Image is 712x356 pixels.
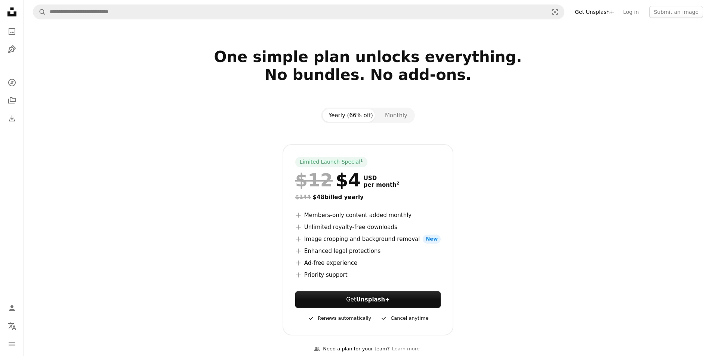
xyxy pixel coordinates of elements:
[314,345,389,353] div: Need a plan for your team?
[4,337,19,352] button: Menu
[360,158,363,162] sup: 1
[364,175,400,182] span: USD
[33,4,564,19] form: Find visuals sitewide
[395,182,401,188] a: 2
[390,343,422,355] a: Learn more
[4,111,19,126] a: Download History
[649,6,703,18] button: Submit an image
[295,193,441,202] div: $48 billed yearly
[295,170,333,190] span: $12
[323,109,379,122] button: Yearly (66% off)
[4,24,19,39] a: Photos
[4,75,19,90] a: Explore
[295,259,441,267] li: Ad-free experience
[619,6,643,18] a: Log in
[4,42,19,57] a: Illustrations
[4,4,19,21] a: Home — Unsplash
[295,247,441,256] li: Enhanced legal protections
[423,235,441,244] span: New
[546,5,564,19] button: Visual search
[380,314,428,323] div: Cancel anytime
[570,6,619,18] a: Get Unsplash+
[364,182,400,188] span: per month
[127,48,609,102] h2: One simple plan unlocks everything. No bundles. No add-ons.
[379,109,413,122] button: Monthly
[295,291,441,308] button: GetUnsplash+
[4,301,19,316] a: Log in / Sign up
[33,5,46,19] button: Search Unsplash
[356,296,390,303] strong: Unsplash+
[359,158,364,166] a: 1
[295,170,361,190] div: $4
[307,314,371,323] div: Renews automatically
[295,194,311,201] span: $144
[4,319,19,334] button: Language
[295,270,441,279] li: Priority support
[295,223,441,232] li: Unlimited royalty-free downloads
[295,157,367,167] div: Limited Launch Special
[295,235,441,244] li: Image cropping and background removal
[4,93,19,108] a: Collections
[295,211,441,220] li: Members-only content added monthly
[397,181,400,186] sup: 2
